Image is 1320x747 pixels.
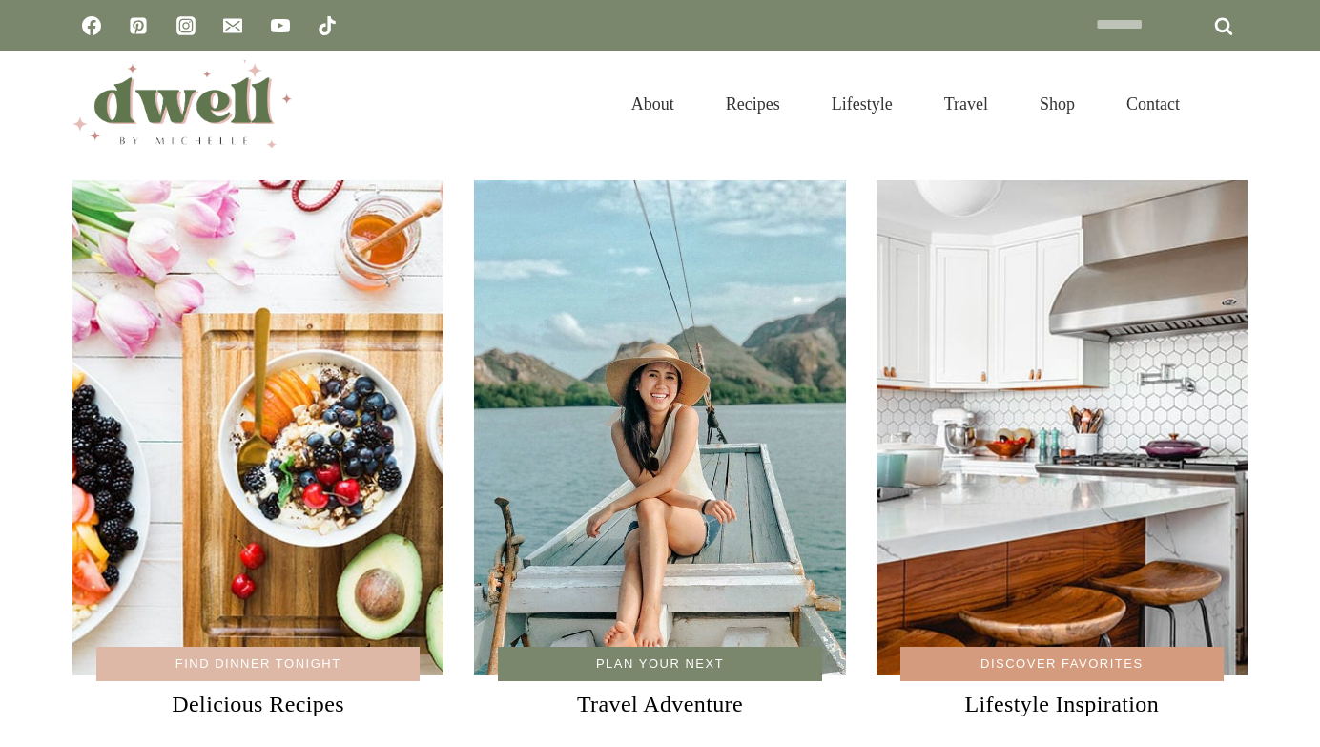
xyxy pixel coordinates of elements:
[918,73,1014,135] a: Travel
[606,73,700,135] a: About
[119,7,157,45] a: Pinterest
[261,7,299,45] a: YouTube
[1101,73,1206,135] a: Contact
[308,7,346,45] a: TikTok
[606,73,1206,135] nav: Primary Navigation
[1014,73,1101,135] a: Shop
[214,7,252,45] a: Email
[806,73,918,135] a: Lifestyle
[72,7,111,45] a: Facebook
[72,60,292,148] img: DWELL by michelle
[700,73,806,135] a: Recipes
[1215,88,1248,120] button: View Search Form
[167,7,205,45] a: Instagram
